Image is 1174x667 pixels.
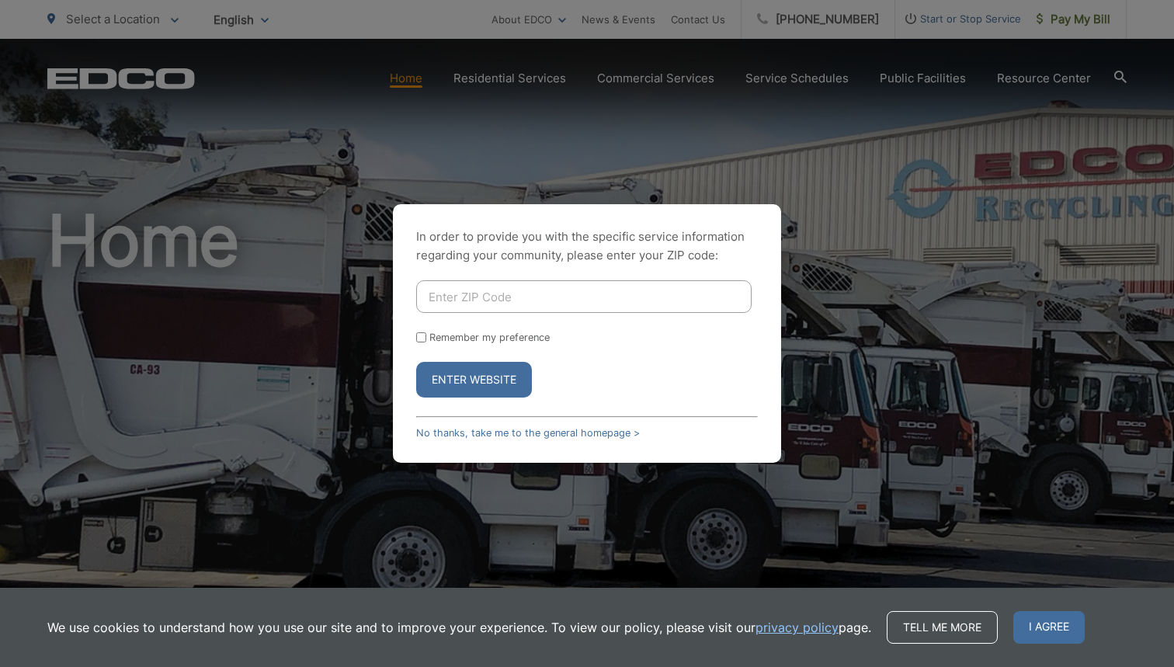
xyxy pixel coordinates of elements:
[1013,611,1085,644] span: I agree
[416,362,532,398] button: Enter Website
[47,618,871,637] p: We use cookies to understand how you use our site and to improve your experience. To view our pol...
[887,611,998,644] a: Tell me more
[416,280,752,313] input: Enter ZIP Code
[416,427,640,439] a: No thanks, take me to the general homepage >
[755,618,839,637] a: privacy policy
[429,332,550,343] label: Remember my preference
[416,228,758,265] p: In order to provide you with the specific service information regarding your community, please en...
